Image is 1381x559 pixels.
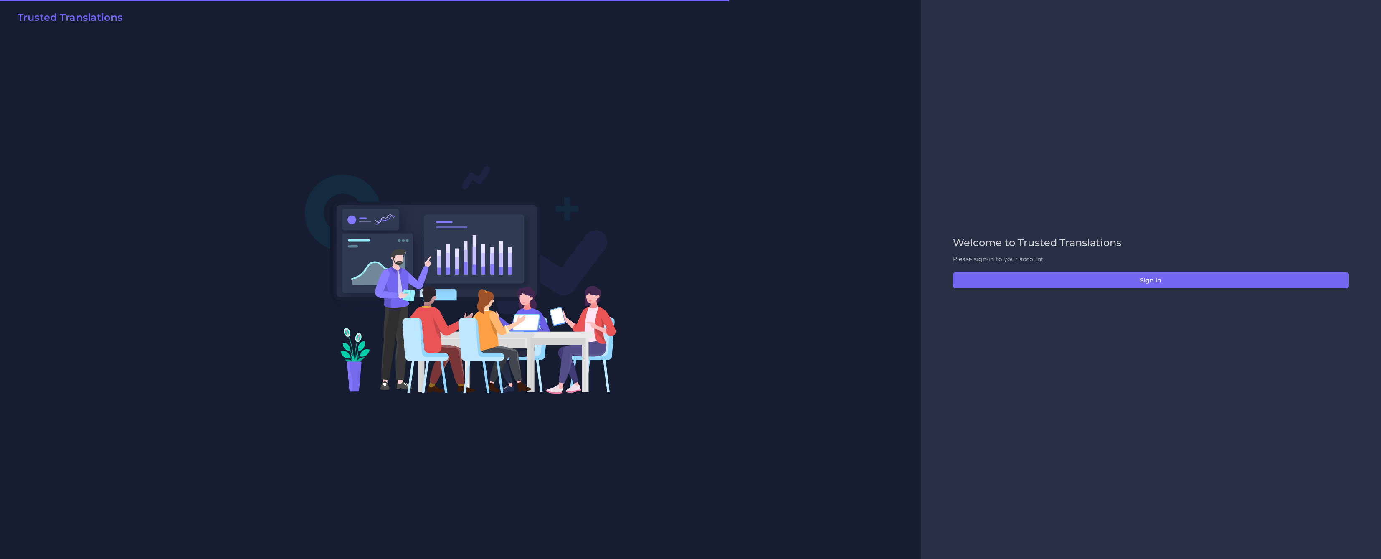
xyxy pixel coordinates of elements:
img: Login V2 [304,165,616,394]
h2: Welcome to Trusted Translations [953,237,1349,249]
button: Sign in [953,272,1349,288]
p: Please sign-in to your account [953,255,1349,264]
a: Trusted Translations [12,12,122,27]
h2: Trusted Translations [18,12,122,24]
